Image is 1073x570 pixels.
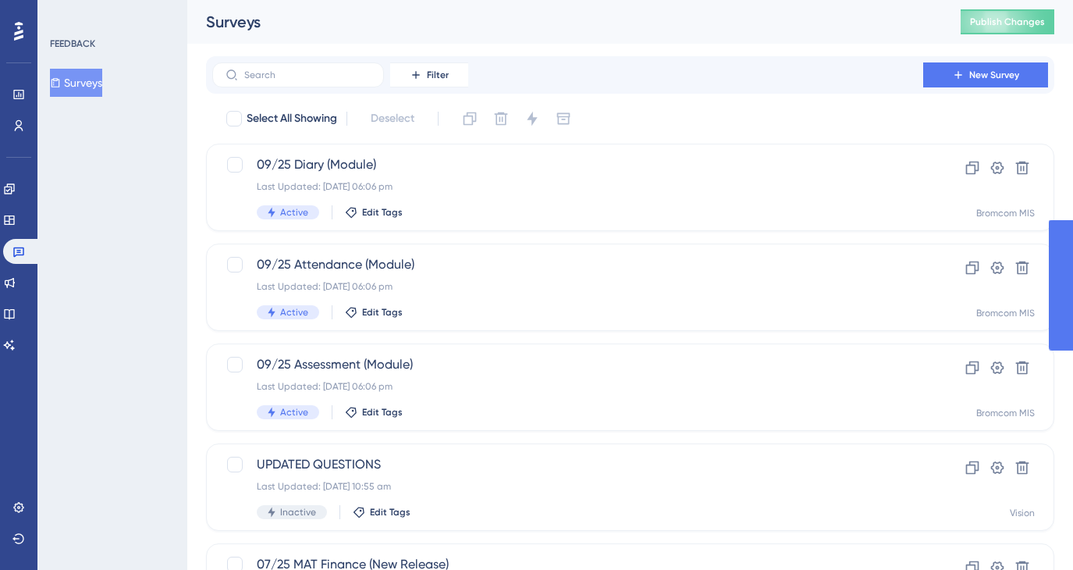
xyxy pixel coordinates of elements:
button: Deselect [357,105,428,133]
span: Active [280,406,308,419]
div: Bromcom MIS [976,407,1035,419]
input: Search [244,69,371,80]
span: New Survey [969,69,1019,81]
button: Surveys [50,69,102,97]
span: UPDATED QUESTIONS [257,455,879,474]
button: Edit Tags [353,506,410,518]
button: Filter [390,62,468,87]
span: 09/25 Assessment (Module) [257,355,879,374]
div: Last Updated: [DATE] 06:06 pm [257,380,879,393]
button: Edit Tags [345,206,403,219]
span: 09/25 Diary (Module) [257,155,879,174]
div: Last Updated: [DATE] 06:06 pm [257,280,879,293]
div: Surveys [206,11,922,33]
span: Publish Changes [970,16,1045,28]
div: Vision [1010,507,1035,519]
span: Edit Tags [362,206,403,219]
div: Last Updated: [DATE] 06:06 pm [257,180,879,193]
span: 09/25 Attendance (Module) [257,255,879,274]
span: Deselect [371,109,414,128]
button: New Survey [923,62,1048,87]
span: Edit Tags [362,306,403,319]
div: Bromcom MIS [976,207,1035,219]
span: Filter [427,69,449,81]
span: Edit Tags [370,506,410,518]
span: Select All Showing [247,109,337,128]
div: FEEDBACK [50,37,95,50]
button: Publish Changes [961,9,1054,34]
div: Bromcom MIS [976,307,1035,319]
span: Edit Tags [362,406,403,419]
span: Active [280,206,308,219]
div: Last Updated: [DATE] 10:55 am [257,480,879,493]
span: Active [280,306,308,319]
button: Edit Tags [345,406,403,419]
iframe: UserGuiding AI Assistant Launcher [1007,508,1054,555]
button: Edit Tags [345,306,403,319]
span: Inactive [280,506,316,518]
